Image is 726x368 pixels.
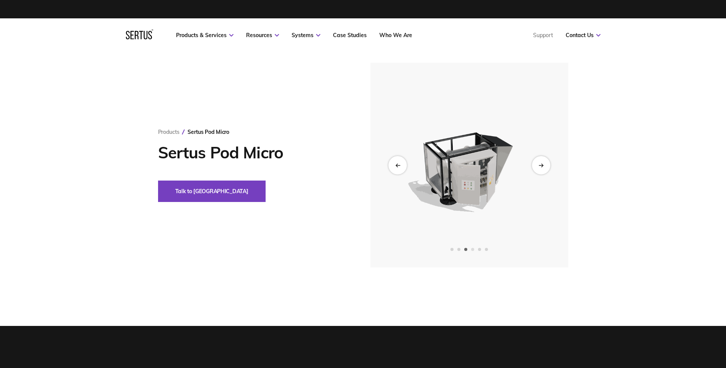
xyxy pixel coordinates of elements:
[533,32,553,39] a: Support
[478,248,481,251] span: Go to slide 5
[566,32,600,39] a: Contact Us
[450,248,454,251] span: Go to slide 1
[292,32,320,39] a: Systems
[246,32,279,39] a: Resources
[471,248,474,251] span: Go to slide 4
[388,156,407,174] div: Previous slide
[457,248,460,251] span: Go to slide 2
[158,181,266,202] button: Talk to [GEOGRAPHIC_DATA]
[532,156,550,174] div: Next slide
[176,32,233,39] a: Products & Services
[333,32,367,39] a: Case Studies
[485,248,488,251] span: Go to slide 6
[588,279,726,368] iframe: Chat Widget
[158,143,348,162] h1: Sertus Pod Micro
[158,129,179,135] a: Products
[379,32,412,39] a: Who We Are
